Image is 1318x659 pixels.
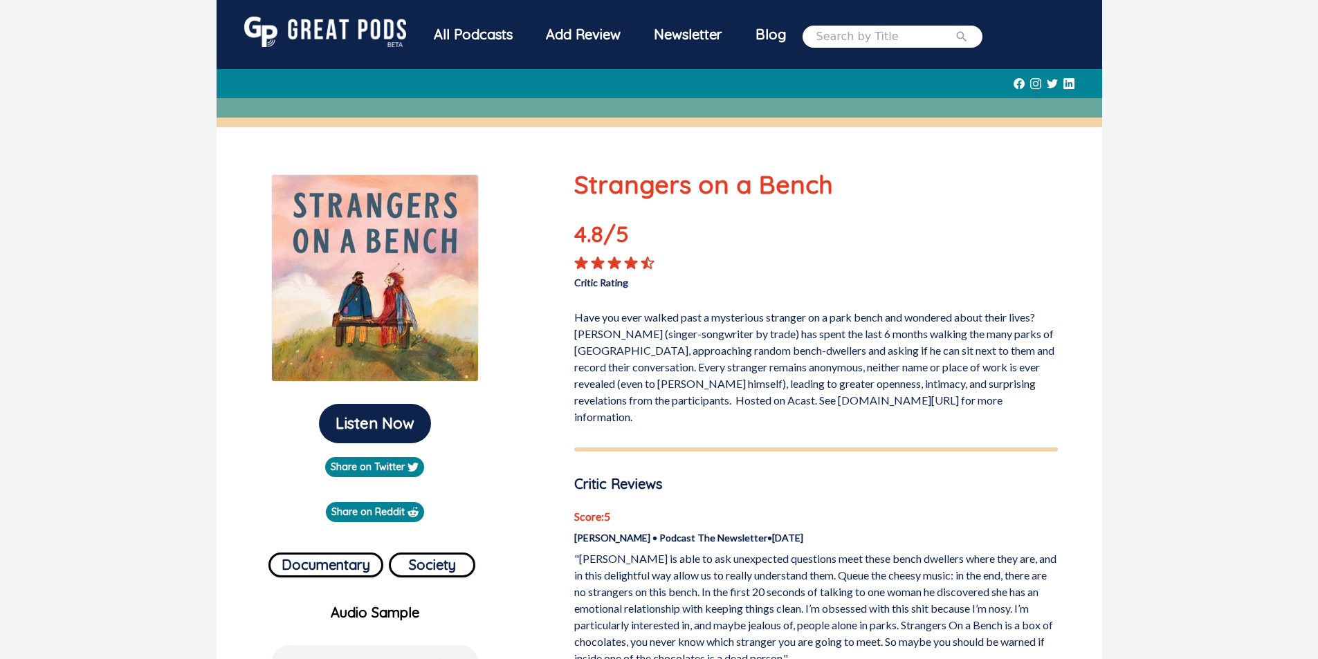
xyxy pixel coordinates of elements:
div: Newsletter [637,17,739,53]
img: Strangers on a Bench [271,174,479,382]
p: Score: 5 [574,508,1058,525]
img: GreatPods [244,17,406,47]
p: [PERSON_NAME] • Podcast The Newsletter • [DATE] [574,530,1058,545]
a: Documentary [268,547,383,577]
button: Documentary [268,553,383,577]
input: Search by Title [816,28,955,45]
button: Society [389,553,475,577]
p: Audio Sample [228,602,523,623]
p: Critic Reviews [574,474,1058,494]
a: Blog [739,17,803,53]
p: Strangers on a Bench [574,166,1058,203]
a: Newsletter [637,17,739,56]
a: Society [389,547,475,577]
p: 4.8 /5 [574,217,671,256]
a: Share on Twitter [325,457,424,477]
button: Listen Now [319,404,431,443]
a: Add Review [529,17,637,53]
div: All Podcasts [417,17,529,53]
a: All Podcasts [417,17,529,56]
a: Share on Reddit [326,502,424,522]
p: Critic Rating [574,270,816,290]
p: Have you ever walked past a mysterious stranger on a park bench and wondered about their lives? [... [574,304,1058,425]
